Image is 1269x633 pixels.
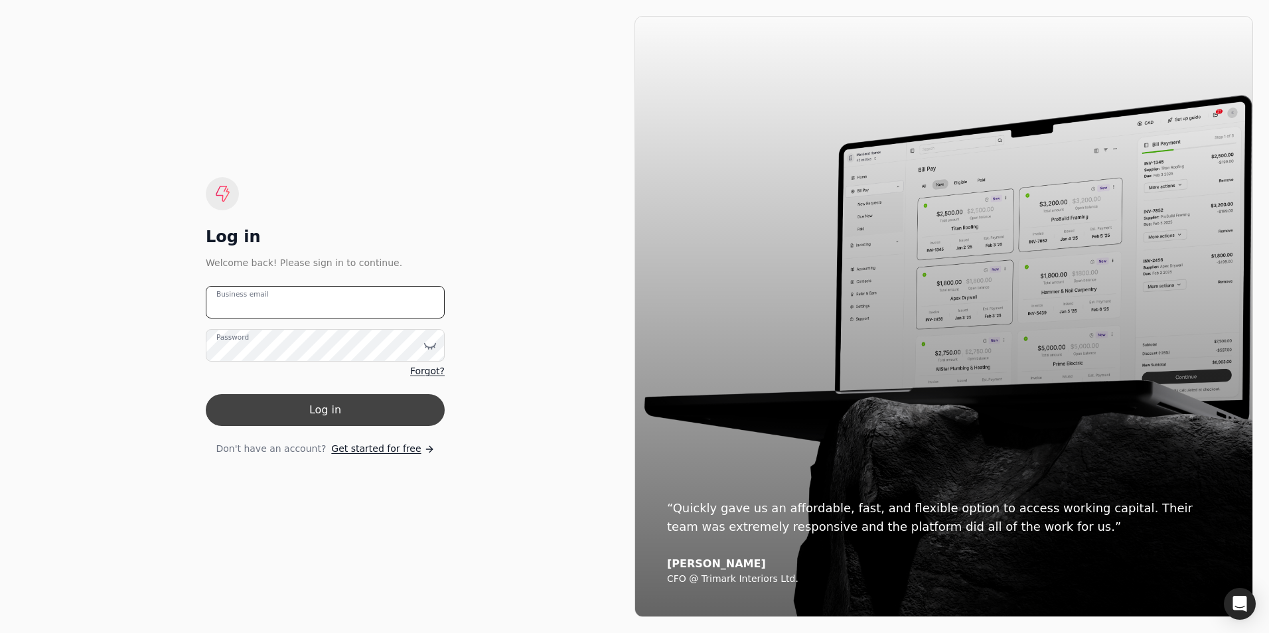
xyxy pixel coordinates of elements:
span: Get started for free [331,442,421,456]
label: Business email [216,289,269,300]
a: Forgot? [410,364,445,378]
label: Password [216,332,249,343]
div: CFO @ Trimark Interiors Ltd. [667,573,1221,585]
div: Log in [206,226,445,247]
button: Log in [206,394,445,426]
div: [PERSON_NAME] [667,557,1221,571]
span: Don't have an account? [216,442,326,456]
div: Open Intercom Messenger [1224,588,1256,620]
div: “Quickly gave us an affordable, fast, and flexible option to access working capital. Their team w... [667,499,1221,536]
div: Welcome back! Please sign in to continue. [206,255,445,270]
a: Get started for free [331,442,434,456]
